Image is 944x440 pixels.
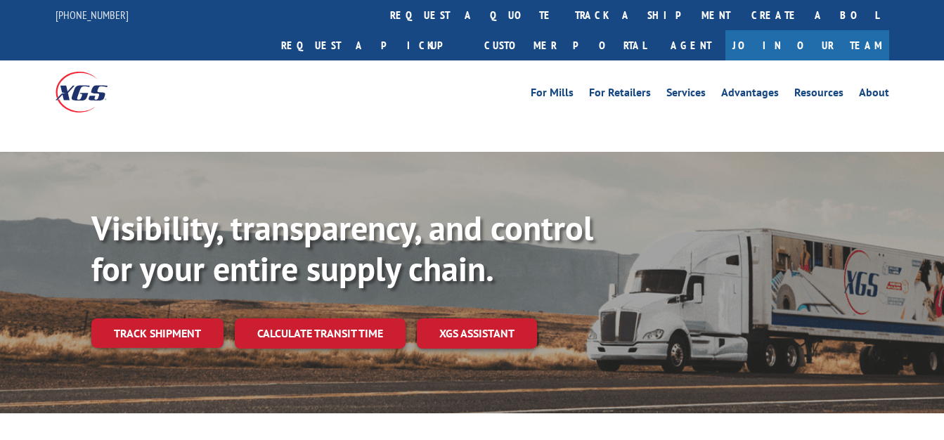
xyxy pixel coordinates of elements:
a: Services [666,87,706,103]
a: [PHONE_NUMBER] [56,8,129,22]
a: Request a pickup [271,30,474,60]
b: Visibility, transparency, and control for your entire supply chain. [91,206,593,290]
a: Track shipment [91,318,224,348]
a: XGS ASSISTANT [417,318,537,349]
a: Calculate transit time [235,318,406,349]
a: For Retailers [589,87,651,103]
a: Join Our Team [725,30,889,60]
a: Advantages [721,87,779,103]
a: Agent [657,30,725,60]
a: Customer Portal [474,30,657,60]
a: Resources [794,87,843,103]
a: For Mills [531,87,574,103]
a: About [859,87,889,103]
